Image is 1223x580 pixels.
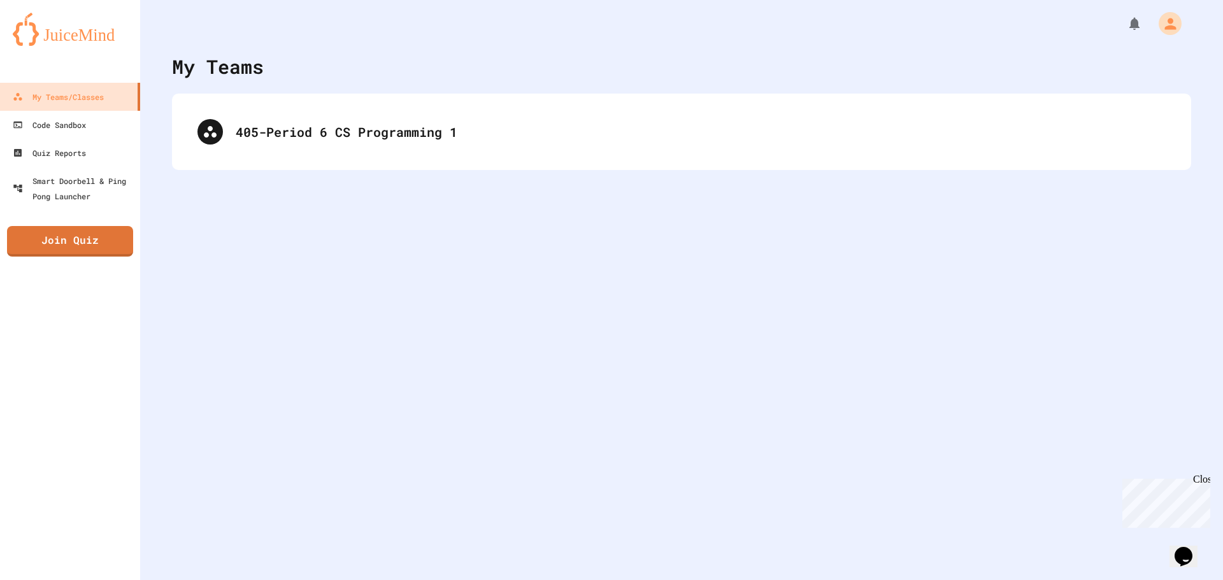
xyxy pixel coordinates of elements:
[13,89,104,104] div: My Teams/Classes
[13,13,127,46] img: logo-orange.svg
[13,173,135,204] div: Smart Doorbell & Ping Pong Launcher
[185,106,1178,157] div: 405-Period 6 CS Programming 1
[1145,9,1185,38] div: My Account
[13,117,86,132] div: Code Sandbox
[13,145,86,160] div: Quiz Reports
[7,226,133,257] a: Join Quiz
[172,52,264,81] div: My Teams
[236,122,1166,141] div: 405-Period 6 CS Programming 1
[1169,529,1210,567] iframe: chat widget
[5,5,88,81] div: Chat with us now!Close
[1117,474,1210,528] iframe: chat widget
[1103,13,1145,34] div: My Notifications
